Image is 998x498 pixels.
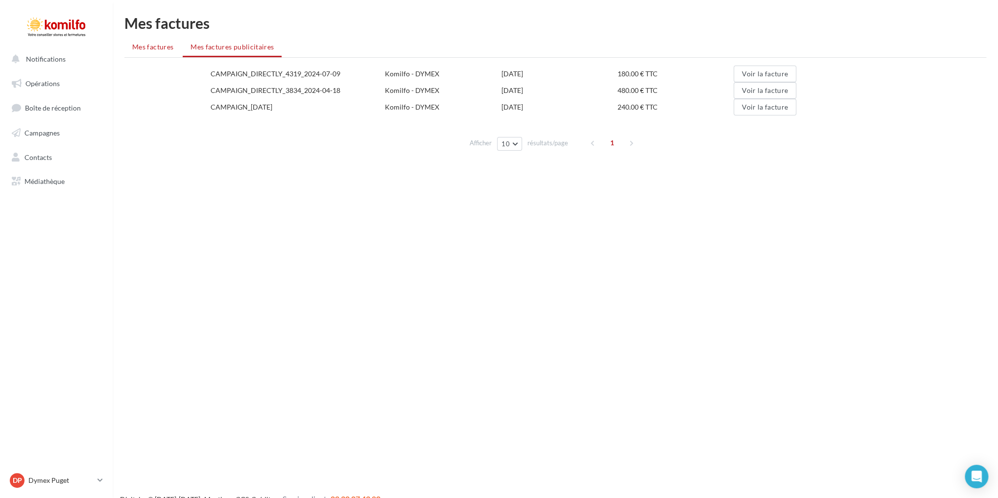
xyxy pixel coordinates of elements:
span: Boîte de réception [25,104,81,112]
button: Notifications [6,49,103,69]
span: DP [13,475,22,485]
button: 10 [497,137,522,151]
div: [DATE] [501,86,617,95]
span: résultats/page [527,138,568,148]
button: Voir la facture [734,66,796,82]
span: Afficher [470,138,492,148]
div: [DATE] [501,102,617,112]
div: 480.00 € TTC [618,86,734,95]
h1: Mes factures [124,16,986,30]
a: Campagnes [6,123,107,143]
div: CAMPAIGN_DIRECTLY_4319_2024-07-09 [211,69,385,79]
span: Campagnes [24,129,60,137]
a: Opérations [6,73,107,94]
div: Komilfo - DYMEX [385,86,501,95]
span: Contacts [24,153,52,161]
a: Boîte de réception [6,97,107,118]
span: 1 [604,135,620,151]
div: CAMPAIGN_[DATE] [211,102,385,112]
div: Komilfo - DYMEX [385,102,501,112]
div: 240.00 € TTC [618,102,734,112]
div: Open Intercom Messenger [965,465,988,488]
span: Mes factures [132,43,173,51]
span: Médiathèque [24,177,65,185]
div: CAMPAIGN_DIRECTLY_3834_2024-04-18 [211,86,385,95]
button: Voir la facture [734,82,796,99]
span: Opérations [25,79,60,88]
a: Contacts [6,147,107,168]
div: 180.00 € TTC [618,69,734,79]
a: Médiathèque [6,171,107,192]
button: Voir la facture [734,99,796,115]
span: Notifications [26,55,66,63]
span: 10 [501,140,510,148]
div: Komilfo - DYMEX [385,69,501,79]
p: Dymex Puget [28,475,94,485]
a: DP Dymex Puget [8,471,105,490]
div: [DATE] [501,69,617,79]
